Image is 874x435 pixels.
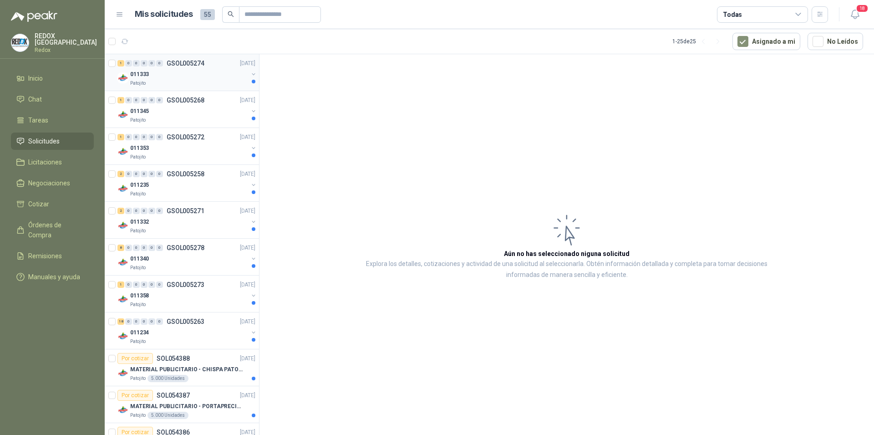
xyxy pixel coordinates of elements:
img: Company Logo [117,331,128,342]
div: Por cotizar [117,353,153,364]
div: 0 [141,245,147,251]
p: SOL054388 [157,355,190,362]
a: Por cotizarSOL054388[DATE] Company LogoMATERIAL PUBLICITARIO - CHISPA PATOJITO VER ADJUNTOPatojit... [105,349,259,386]
div: 0 [133,97,140,103]
p: 011332 [130,218,149,226]
span: Inicio [28,73,43,83]
p: MATERIAL PUBLICITARIO - CHISPA PATOJITO VER ADJUNTO [130,365,244,374]
img: Company Logo [117,183,128,194]
div: 0 [148,171,155,177]
img: Company Logo [117,257,128,268]
a: Tareas [11,112,94,129]
div: 0 [133,281,140,288]
p: GSOL005278 [167,245,204,251]
p: Patojito [130,338,146,345]
div: 2 [117,171,124,177]
div: 0 [148,318,155,325]
p: Patojito [130,264,146,271]
p: [DATE] [240,281,255,289]
div: 0 [125,171,132,177]
div: 18 [117,318,124,325]
div: 0 [133,171,140,177]
span: search [228,11,234,17]
a: 1 0 0 0 0 0 GSOL005272[DATE] Company Logo011353Patojito [117,132,257,161]
a: Negociaciones [11,174,94,192]
p: Patojito [130,375,146,382]
span: 55 [200,9,215,20]
a: Inicio [11,70,94,87]
p: 011333 [130,70,149,79]
div: 0 [125,97,132,103]
p: 011234 [130,328,149,337]
div: 0 [133,208,140,214]
img: Company Logo [117,72,128,83]
div: Todas [723,10,742,20]
h1: Mis solicitudes [135,8,193,21]
img: Company Logo [117,294,128,305]
div: 0 [141,97,147,103]
div: 0 [156,171,163,177]
p: [DATE] [240,133,255,142]
button: Asignado a mi [732,33,800,50]
p: Patojito [130,227,146,235]
div: 0 [148,134,155,140]
div: 0 [141,208,147,214]
a: 1 0 0 0 0 0 GSOL005273[DATE] Company Logo011358Patojito [117,279,257,308]
div: 0 [125,318,132,325]
div: 0 [148,245,155,251]
div: 1 [117,60,124,67]
div: 0 [148,281,155,288]
p: 011345 [130,107,149,116]
img: Company Logo [117,220,128,231]
div: 0 [141,60,147,67]
a: Licitaciones [11,154,94,171]
div: 0 [125,60,132,67]
p: Explora los detalles, cotizaciones y actividad de una solicitud al seleccionarla. Obtén informaci... [351,259,783,281]
div: 0 [133,60,140,67]
p: REDOX [GEOGRAPHIC_DATA] [35,33,97,46]
div: 0 [156,208,163,214]
div: 0 [125,281,132,288]
p: SOL054387 [157,392,190,399]
span: Remisiones [28,251,62,261]
div: 0 [141,171,147,177]
div: 8 [117,245,124,251]
p: 011353 [130,144,149,153]
div: 0 [133,134,140,140]
div: 1 [117,97,124,103]
div: 0 [156,97,163,103]
p: [DATE] [240,170,255,179]
p: GSOL005263 [167,318,204,325]
p: [DATE] [240,317,255,326]
img: Company Logo [117,368,128,379]
p: GSOL005268 [167,97,204,103]
p: Patojito [130,80,146,87]
p: Patojito [130,154,146,161]
a: 2 0 0 0 0 0 GSOL005258[DATE] Company Logo011235Patojito [117,169,257,198]
div: 0 [125,208,132,214]
div: 0 [148,208,155,214]
a: Chat [11,91,94,108]
div: 0 [141,134,147,140]
img: Company Logo [117,146,128,157]
img: Company Logo [11,34,29,51]
a: Remisiones [11,247,94,265]
div: 0 [156,281,163,288]
span: Cotizar [28,199,49,209]
p: [DATE] [240,354,255,363]
div: 5.000 Unidades [147,375,188,382]
h3: Aún no has seleccionado niguna solicitud [504,249,630,259]
div: 1 [117,134,124,140]
p: Patojito [130,190,146,198]
p: 011358 [130,292,149,300]
p: Patojito [130,301,146,308]
div: 1 - 25 de 25 [672,34,725,49]
div: 0 [156,318,163,325]
span: Licitaciones [28,157,62,167]
p: GSOL005272 [167,134,204,140]
p: [DATE] [240,244,255,252]
div: 0 [141,318,147,325]
button: No Leídos [808,33,863,50]
span: Tareas [28,115,48,125]
span: Negociaciones [28,178,70,188]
